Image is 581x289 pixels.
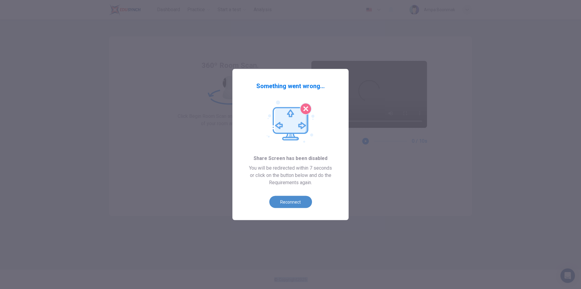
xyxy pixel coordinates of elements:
[254,155,327,162] span: Share Screen has been disabled
[267,101,314,143] img: Screenshare
[249,164,332,172] span: You will be redirected within 7 seconds
[242,172,339,186] span: or click on the button below and do the Requirements again.
[256,81,325,91] span: Something went wrong...
[269,196,312,208] button: Reconnect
